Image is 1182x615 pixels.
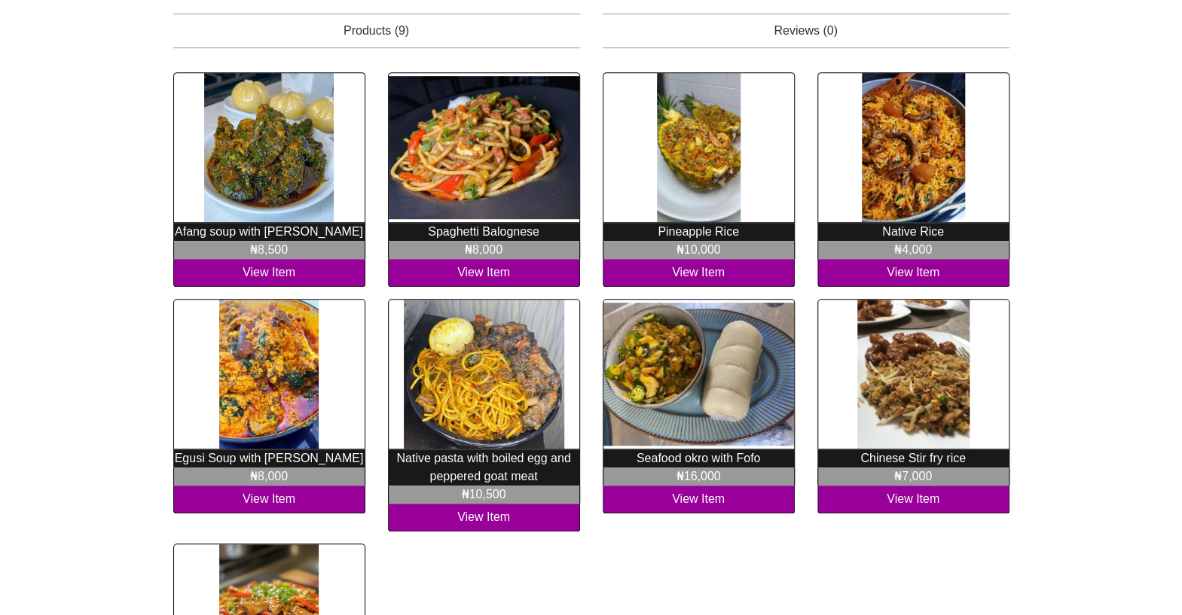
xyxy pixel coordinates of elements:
a: View Item [603,259,795,287]
p: Reviews (0) [603,14,1009,48]
p: ₦7,000 [817,467,1009,486]
a: View Item [173,486,365,513]
p: ₦4,000 [817,241,1009,259]
p: Chinese Stir fry rice [817,449,1009,467]
a: View Item [388,504,580,531]
p: Native pasta with boiled egg and peppered goat meat [388,449,580,486]
p: ₦8,000 [388,241,580,259]
a: View Item [817,486,1009,513]
a: View Item [817,259,1009,287]
p: ₦10,500 [388,486,580,504]
p: Pineapple Rice [603,223,795,241]
p: Native Rice [817,223,1009,241]
p: Seafood okro with Fofo [603,449,795,467]
p: Products (9) [173,14,580,48]
a: View Item [388,259,580,287]
p: Egusi Soup with [PERSON_NAME] [173,449,365,467]
a: View Item [173,259,365,287]
p: Spaghetti Balognese [388,223,580,241]
a: View Item [603,486,795,513]
p: ₦8,500 [173,241,365,259]
p: ₦8,000 [173,467,365,486]
p: ₦16,000 [603,467,795,486]
p: ₦10,000 [603,241,795,259]
p: Afang soup with [PERSON_NAME] [173,223,365,241]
